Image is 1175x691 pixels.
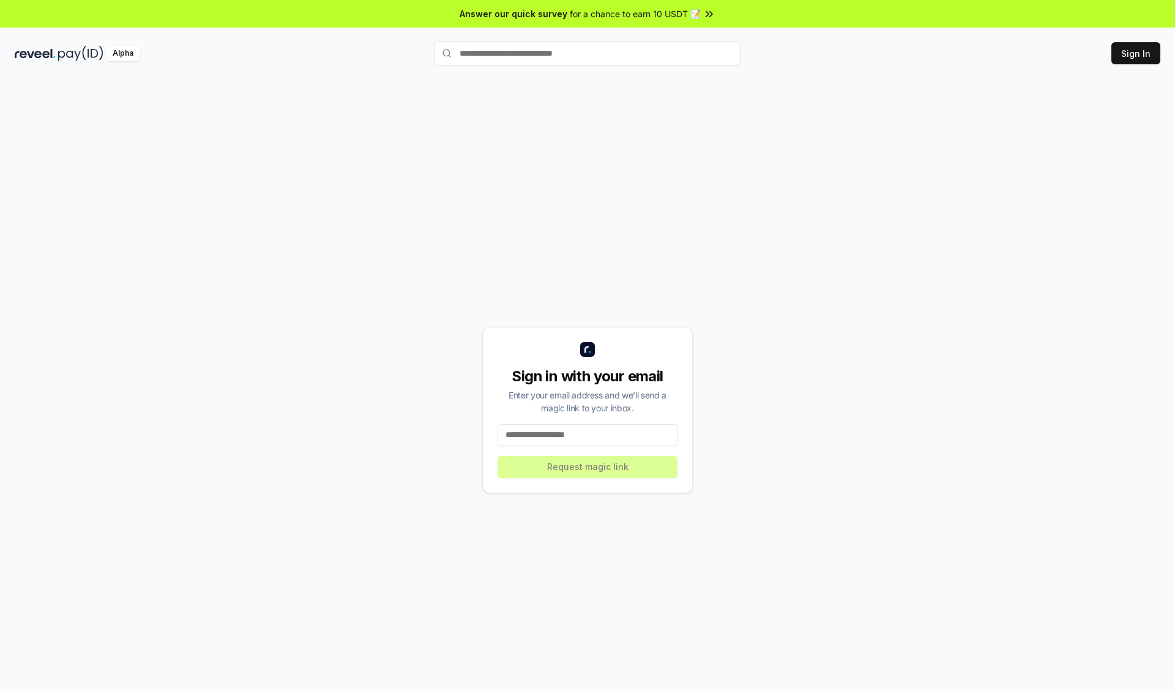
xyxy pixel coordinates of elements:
div: Sign in with your email [498,367,677,386]
img: logo_small [580,342,595,357]
span: for a chance to earn 10 USDT 📝 [570,7,701,20]
img: pay_id [58,46,103,61]
button: Sign In [1111,42,1160,64]
span: Answer our quick survey [460,7,567,20]
img: reveel_dark [15,46,56,61]
div: Alpha [106,46,140,61]
div: Enter your email address and we’ll send a magic link to your inbox. [498,389,677,414]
